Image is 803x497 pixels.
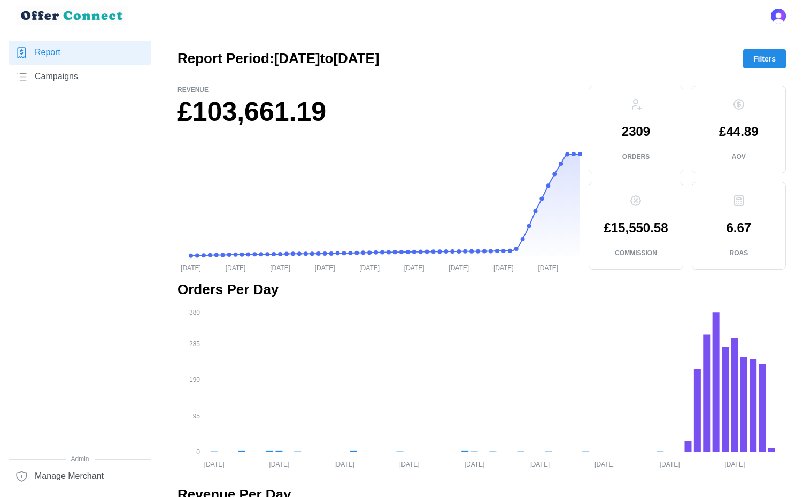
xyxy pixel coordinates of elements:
[177,280,786,299] h2: Orders Per Day
[226,264,246,271] tspan: [DATE]
[204,460,225,468] tspan: [DATE]
[9,41,151,65] a: Report
[177,86,580,95] p: Revenue
[604,221,668,234] p: £15,550.58
[771,9,786,24] button: Open user button
[177,49,379,68] h2: Report Period: [DATE] to [DATE]
[35,470,104,483] span: Manage Merchant
[270,264,290,271] tspan: [DATE]
[399,460,420,468] tspan: [DATE]
[622,125,650,138] p: 2309
[315,264,335,271] tspan: [DATE]
[17,6,128,25] img: loyalBe Logo
[753,50,776,68] span: Filters
[726,221,751,234] p: 6.67
[35,70,78,83] span: Campaigns
[189,309,200,316] tspan: 380
[660,460,680,468] tspan: [DATE]
[493,264,514,271] tspan: [DATE]
[9,65,151,89] a: Campaigns
[615,249,657,258] p: Commission
[269,460,290,468] tspan: [DATE]
[771,9,786,24] img: 's logo
[189,376,200,384] tspan: 190
[193,412,200,420] tspan: 95
[594,460,615,468] tspan: [DATE]
[9,464,151,488] a: Manage Merchant
[359,264,380,271] tspan: [DATE]
[334,460,354,468] tspan: [DATE]
[529,460,550,468] tspan: [DATE]
[9,454,151,464] span: Admin
[189,340,200,348] tspan: 285
[724,460,745,468] tspan: [DATE]
[719,125,758,138] p: £44.89
[177,95,580,129] h1: £103,661.19
[729,249,748,258] p: ROAS
[449,264,469,271] tspan: [DATE]
[181,264,201,271] tspan: [DATE]
[465,460,485,468] tspan: [DATE]
[743,49,786,68] button: Filters
[622,152,650,162] p: Orders
[404,264,424,271] tspan: [DATE]
[196,448,200,456] tspan: 0
[732,152,746,162] p: AOV
[35,46,60,59] span: Report
[538,264,558,271] tspan: [DATE]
